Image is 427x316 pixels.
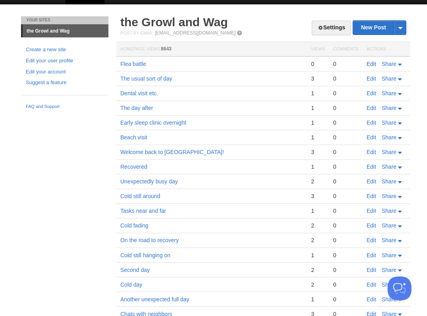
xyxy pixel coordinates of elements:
[381,164,396,170] span: Share
[333,119,358,126] div: 0
[311,90,325,97] div: 1
[333,178,358,185] div: 0
[120,90,158,96] a: Dental visit etc.
[120,178,178,185] a: Unexpectedly busy day
[366,266,376,273] a: Edit
[366,296,376,302] a: Edit
[311,222,325,229] div: 2
[120,266,150,273] a: Second day
[120,61,146,67] a: Flea battle
[26,79,104,87] a: Suggest a feature
[155,30,235,36] a: [EMAIL_ADDRESS][DOMAIN_NAME]
[307,42,329,57] th: Views
[311,281,325,288] div: 2
[333,104,358,112] div: 0
[161,46,171,52] span: 8643
[23,25,108,37] a: the Growl and Wag
[26,57,104,65] a: Edit your user profile
[381,90,396,96] span: Share
[333,134,358,141] div: 0
[381,296,396,302] span: Share
[381,193,396,199] span: Share
[120,31,153,35] span: Post by Email
[366,252,376,258] a: Edit
[120,296,189,302] a: Another unexpected full day
[311,163,325,170] div: 1
[120,208,166,214] a: Tasks near and far
[353,21,406,35] a: New Post
[311,266,325,273] div: 2
[312,21,351,35] a: Settings
[120,281,142,287] a: Cold day
[26,46,104,54] a: Create a new site
[333,163,358,170] div: 0
[333,90,358,97] div: 0
[381,237,396,243] span: Share
[366,193,376,199] a: Edit
[381,266,396,273] span: Share
[120,237,179,243] a: On the road to recovery
[311,193,325,200] div: 3
[366,90,376,96] a: Edit
[120,119,186,126] a: Early sleep clinic overnight
[362,42,410,57] th: Actions
[333,295,358,303] div: 0
[366,281,376,287] a: Edit
[381,134,396,141] span: Share
[120,75,172,82] a: The usual sort of day
[26,103,104,110] a: FAQ and Support
[311,148,325,156] div: 3
[311,295,325,303] div: 1
[381,252,396,258] span: Share
[366,119,376,126] a: Edit
[333,237,358,244] div: 0
[120,105,153,111] a: The day after
[333,281,358,288] div: 0
[333,251,358,258] div: 0
[333,75,358,82] div: 0
[311,178,325,185] div: 2
[381,149,396,155] span: Share
[26,68,104,76] a: Edit your account
[333,193,358,200] div: 0
[366,178,376,185] a: Edit
[311,60,325,67] div: 0
[381,178,396,185] span: Share
[333,60,358,67] div: 0
[120,134,147,141] a: Beach visit
[366,237,376,243] a: Edit
[120,164,147,170] a: Recovered
[311,251,325,258] div: 1
[366,75,376,82] a: Edit
[120,15,228,29] a: the Growl and Wag
[311,237,325,244] div: 2
[311,75,325,82] div: 3
[120,149,224,155] a: Welcome back to [GEOGRAPHIC_DATA]!
[333,207,358,214] div: 0
[366,61,376,67] a: Edit
[381,75,396,82] span: Share
[329,42,362,57] th: Comments
[381,61,396,67] span: Share
[21,16,108,24] li: Your Sites
[120,252,170,258] a: Cold still hanging on
[311,119,325,126] div: 1
[387,276,411,300] iframe: Help Scout Beacon - Open
[381,105,396,111] span: Share
[381,119,396,126] span: Share
[311,207,325,214] div: 1
[116,42,307,57] th: Homepage Views
[311,104,325,112] div: 1
[366,105,376,111] a: Edit
[120,193,160,199] a: Cold still around
[366,222,376,229] a: Edit
[381,208,396,214] span: Share
[333,266,358,273] div: 0
[120,222,148,229] a: Cold fading
[366,164,376,170] a: Edit
[333,148,358,156] div: 0
[366,134,376,141] a: Edit
[381,281,396,287] span: Share
[381,222,396,229] span: Share
[333,222,358,229] div: 0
